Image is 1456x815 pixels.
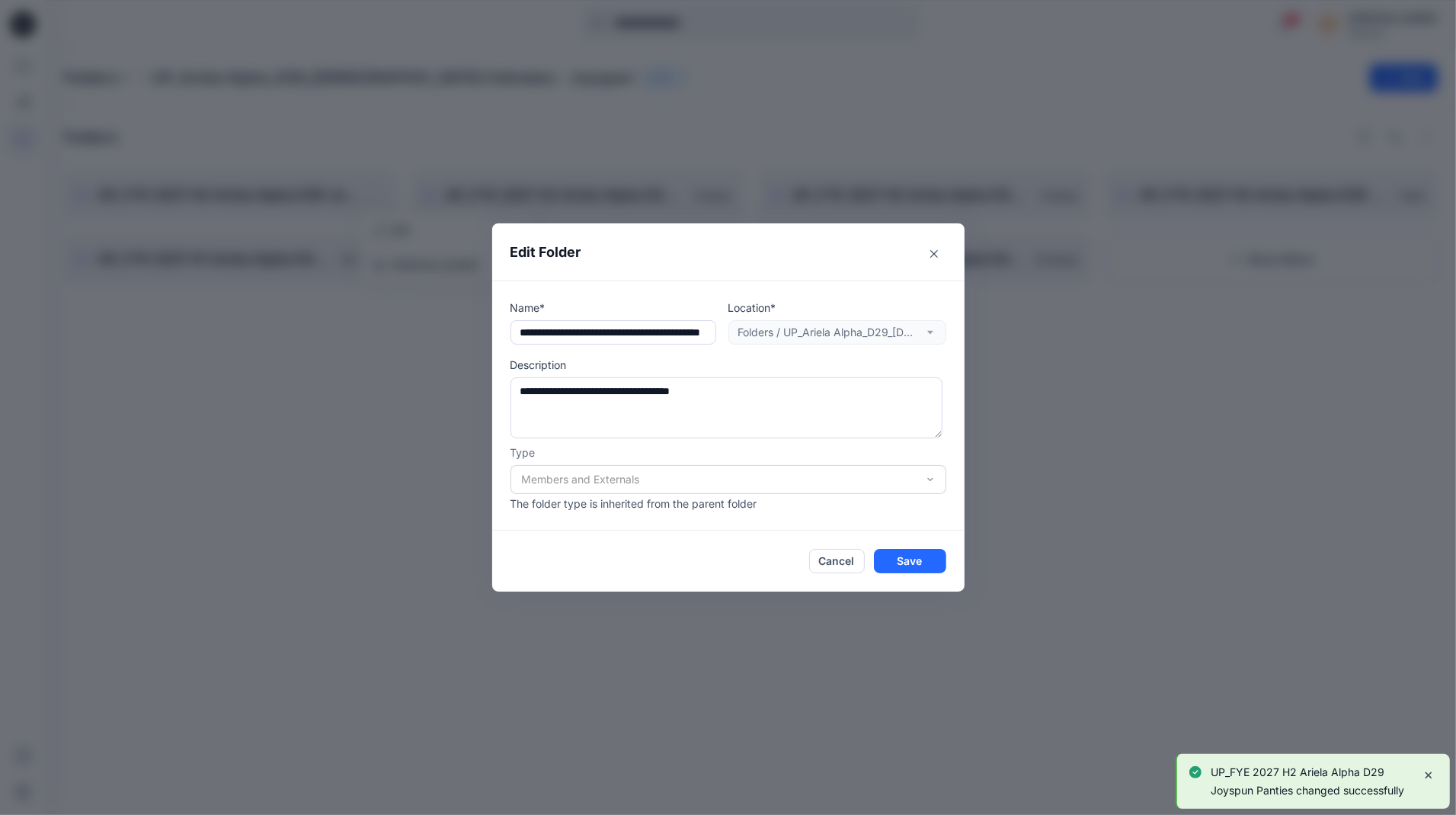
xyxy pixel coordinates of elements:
[728,300,946,316] p: Location*
[492,223,965,281] header: Edit Folder
[510,444,946,460] p: Type
[1170,748,1456,815] div: Notifications-bottom-right
[874,549,946,573] button: Save
[1211,763,1410,800] p: UP_FYE 2027 H2 Ariela Alpha D29 Joyspun Panties changed successfully
[922,242,946,266] button: Close
[809,549,865,573] button: Cancel
[510,357,946,373] p: Description
[510,496,946,512] p: The folder type is inherited from the parent folder
[510,300,716,316] p: Name*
